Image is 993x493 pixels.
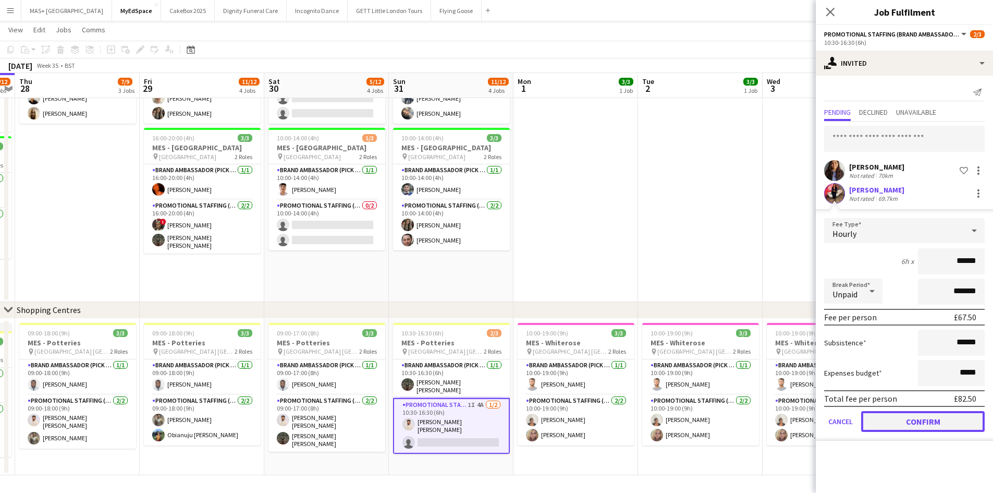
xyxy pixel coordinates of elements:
[144,143,261,152] h3: MES - [GEOGRAPHIC_DATA]
[642,77,654,86] span: Tue
[484,347,501,355] span: 2 Roles
[954,393,976,404] div: £82.50
[393,77,406,86] span: Sun
[518,359,634,395] app-card-role: Brand Ambassador (Pick up)1/110:00-19:00 (9h)[PERSON_NAME]
[484,153,501,161] span: 2 Roles
[52,23,76,37] a: Jobs
[393,323,510,454] app-job-card: 10:30-16:30 (6h)2/3MES - Potteries [GEOGRAPHIC_DATA] [GEOGRAPHIC_DATA]2 RolesBrand Ambassador (Pi...
[362,329,377,337] span: 3/3
[268,128,385,250] div: 10:00-14:00 (4h)1/3MES - [GEOGRAPHIC_DATA] [GEOGRAPHIC_DATA]2 RolesBrand Ambassador (Pick up)1/11...
[235,153,252,161] span: 2 Roles
[159,153,216,161] span: [GEOGRAPHIC_DATA]
[82,25,105,34] span: Comms
[518,77,531,86] span: Mon
[767,323,884,446] div: 10:00-19:00 (9h)3/3MES - Whiterose [GEOGRAPHIC_DATA] [GEOGRAPHIC_DATA]2 RolesBrand Ambassador (Pi...
[393,200,510,250] app-card-role: Promotional Staffing (Brand Ambassadors)2/210:00-14:00 (4h)[PERSON_NAME][PERSON_NAME]
[56,25,71,34] span: Jobs
[393,128,510,250] app-job-card: 10:00-14:00 (4h)3/3MES - [GEOGRAPHIC_DATA] [GEOGRAPHIC_DATA]2 RolesBrand Ambassador (Pick up)1/11...
[34,347,110,355] span: [GEOGRAPHIC_DATA] [GEOGRAPHIC_DATA]
[268,323,385,452] app-job-card: 09:00-17:00 (8h)3/3MES - Potteries [GEOGRAPHIC_DATA] [GEOGRAPHIC_DATA]2 RolesBrand Ambassador (Pi...
[518,323,634,446] div: 10:00-19:00 (9h)3/3MES - Whiterose [GEOGRAPHIC_DATA] [GEOGRAPHIC_DATA]2 RolesBrand Ambassador (Pi...
[268,164,385,200] app-card-role: Brand Ambassador (Pick up)1/110:00-14:00 (4h)[PERSON_NAME]
[824,109,851,116] span: Pending
[775,329,817,337] span: 10:00-19:00 (9h)
[782,347,857,355] span: [GEOGRAPHIC_DATA] [GEOGRAPHIC_DATA]
[767,395,884,446] app-card-role: Promotional Staffing (Brand Ambassadors)2/210:00-19:00 (9h)[PERSON_NAME][PERSON_NAME]
[832,229,856,239] span: Hourly
[366,78,384,86] span: 5/12
[362,134,377,142] span: 1/3
[144,164,261,200] app-card-role: Brand Ambassador (Pick up)1/116:00-20:00 (4h)[PERSON_NAME]
[832,289,857,299] span: Unpaid
[268,143,385,152] h3: MES - [GEOGRAPHIC_DATA]
[642,323,759,446] app-job-card: 10:00-19:00 (9h)3/3MES - Whiterose [GEOGRAPHIC_DATA] [GEOGRAPHIC_DATA]2 RolesBrand Ambassador (Pi...
[144,338,261,347] h3: MES - Potteries
[744,87,757,94] div: 1 Job
[160,219,166,225] span: !
[8,61,32,71] div: [DATE]
[657,347,733,355] span: [GEOGRAPHIC_DATA] [GEOGRAPHIC_DATA]
[824,411,857,432] button: Cancel
[112,1,161,21] button: MyEdSpace
[816,51,993,76] div: Invited
[65,62,75,69] div: BST
[767,77,780,86] span: Wed
[516,82,531,94] span: 1
[488,78,509,86] span: 11/12
[19,73,136,124] app-card-role: Promotional Staffing (Brand Ambassadors)2/216:00-20:00 (4h)[PERSON_NAME][PERSON_NAME]
[113,329,128,337] span: 3/3
[611,329,626,337] span: 3/3
[816,5,993,19] h3: Job Fulfilment
[849,195,876,202] div: Not rated
[824,312,877,322] div: Fee per person
[876,172,895,179] div: 70km
[518,395,634,446] app-card-role: Promotional Staffing (Brand Ambassadors)2/210:00-19:00 (9h)[PERSON_NAME][PERSON_NAME]
[29,23,50,37] a: Edit
[19,77,32,86] span: Thu
[391,82,406,94] span: 31
[393,359,510,398] app-card-role: Brand Ambassador (Pick up)1/110:30-16:30 (6h)[PERSON_NAME] [PERSON_NAME]
[518,338,634,347] h3: MES - Whiterose
[487,134,501,142] span: 3/3
[359,347,377,355] span: 2 Roles
[393,73,510,124] app-card-role: Promotional Staffing (Brand Ambassadors)2/210:00-14:00 (4h)[PERSON_NAME][PERSON_NAME]
[144,128,261,254] app-job-card: 16:00-20:00 (4h)3/3MES - [GEOGRAPHIC_DATA] [GEOGRAPHIC_DATA]2 RolesBrand Ambassador (Pick up)1/11...
[152,329,194,337] span: 09:00-18:00 (9h)
[733,347,751,355] span: 2 Roles
[239,78,260,86] span: 11/12
[767,359,884,395] app-card-role: Brand Ambassador (Pick up)1/110:00-19:00 (9h)[PERSON_NAME]
[876,195,900,202] div: 69.7km
[859,109,888,116] span: Declined
[215,1,287,21] button: Dignity Funeral Care
[431,1,482,21] button: Flying Goose
[393,338,510,347] h3: MES - Potteries
[393,398,510,454] app-card-role: Promotional Staffing (Brand Ambassadors)1I4A1/210:30-16:30 (6h)[PERSON_NAME] [PERSON_NAME]
[765,82,780,94] span: 3
[408,347,484,355] span: [GEOGRAPHIC_DATA] [GEOGRAPHIC_DATA]
[743,78,758,86] span: 3/3
[268,359,385,395] app-card-role: Brand Ambassador (Pick up)1/109:00-17:00 (8h)[PERSON_NAME]
[393,164,510,200] app-card-role: Brand Ambassador (Pick up)1/110:00-14:00 (4h)[PERSON_NAME]
[144,77,152,86] span: Fri
[861,411,985,432] button: Confirm
[78,23,109,37] a: Comms
[238,134,252,142] span: 3/3
[19,338,136,347] h3: MES - Potteries
[268,200,385,250] app-card-role: Promotional Staffing (Brand Ambassadors)0/210:00-14:00 (4h)
[284,347,359,355] span: [GEOGRAPHIC_DATA] [GEOGRAPHIC_DATA]
[144,323,261,446] app-job-card: 09:00-18:00 (9h)3/3MES - Potteries [GEOGRAPHIC_DATA] [GEOGRAPHIC_DATA]2 RolesBrand Ambassador (Pi...
[651,329,693,337] span: 10:00-19:00 (9h)
[642,359,759,395] app-card-role: Brand Ambassador (Pick up)1/110:00-19:00 (9h)[PERSON_NAME]
[359,153,377,161] span: 2 Roles
[238,329,252,337] span: 3/3
[118,87,134,94] div: 3 Jobs
[19,359,136,395] app-card-role: Brand Ambassador (Pick up)1/109:00-18:00 (9h)[PERSON_NAME]
[641,82,654,94] span: 2
[239,87,259,94] div: 4 Jobs
[268,73,385,124] app-card-role: Promotional Staffing (Brand Ambassadors)4I1A0/210:00-14:00 (4h)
